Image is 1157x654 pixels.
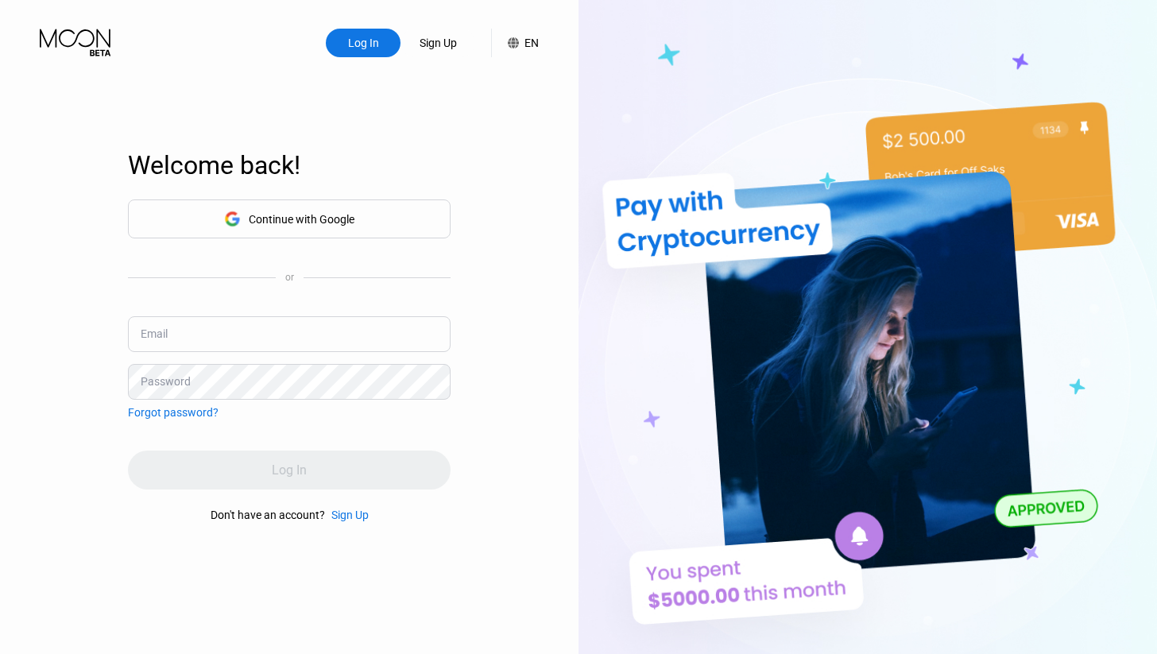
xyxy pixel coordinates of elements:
div: Sign Up [325,509,369,521]
div: Continue with Google [249,213,354,226]
div: Sign Up [400,29,475,57]
div: EN [524,37,539,49]
div: Sign Up [418,35,459,51]
div: Forgot password? [128,406,219,419]
div: Email [141,327,168,340]
div: Continue with Google [128,199,451,238]
div: Password [141,375,191,388]
div: or [285,272,294,283]
div: Don't have an account? [211,509,325,521]
div: Log In [326,29,400,57]
div: EN [491,29,539,57]
div: Sign Up [331,509,369,521]
div: Log In [346,35,381,51]
div: Welcome back! [128,150,451,180]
